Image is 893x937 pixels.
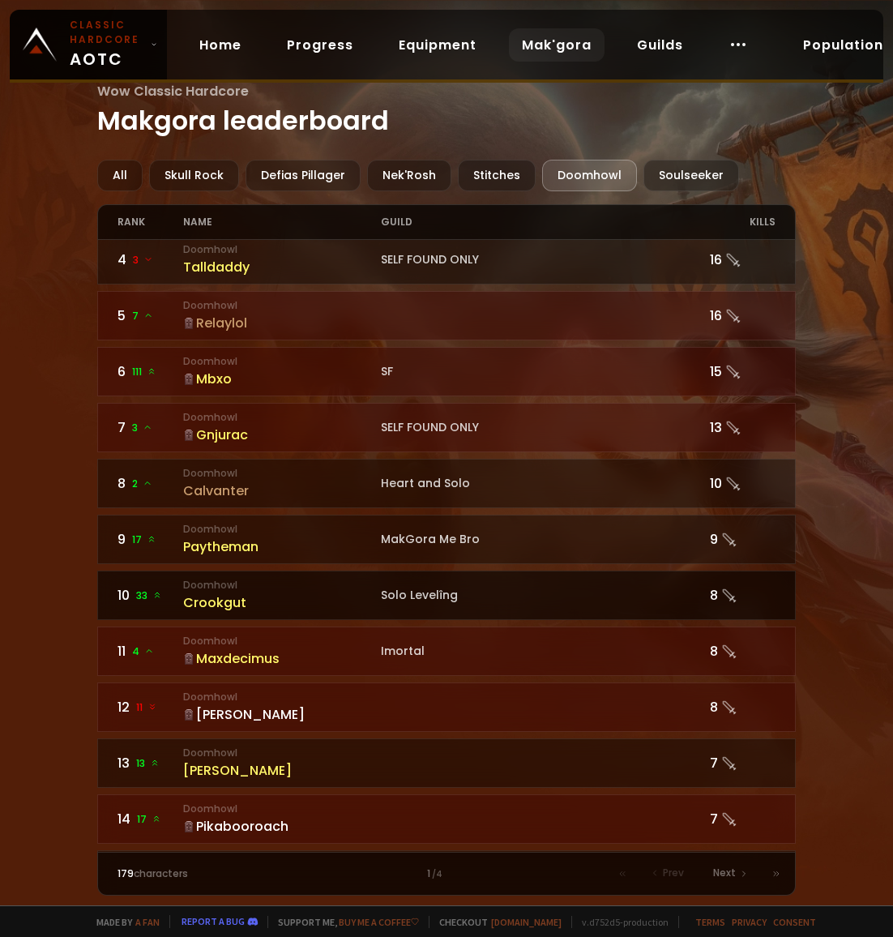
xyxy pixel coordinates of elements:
div: Mbxo [183,369,381,389]
a: 57DoomhowlRelaylol16 [97,291,796,340]
div: 7 [117,417,183,438]
div: SF [381,363,710,380]
div: SELF FOUND ONLY [381,419,710,436]
div: 5 [117,306,183,326]
span: 4 [132,644,154,659]
div: 4 [117,250,183,270]
span: Made by [87,916,160,928]
small: Doomhowl [183,690,381,704]
span: Next [713,866,736,880]
a: 158DoomhowlIwantearsHonestly6 [97,850,796,900]
div: 8 [710,585,775,605]
span: Support me, [267,916,419,928]
div: Nek'Rosh [367,160,451,191]
span: 11 [136,700,157,715]
a: Guilds [624,28,696,62]
div: 8 [117,473,183,494]
span: Checkout [429,916,562,928]
div: Soulseeker [643,160,739,191]
div: 7 [710,753,775,773]
small: Doomhowl [183,242,381,257]
h1: Makgora leaderboard [97,81,796,140]
small: Doomhowl [183,802,381,816]
span: Prev [663,866,684,880]
div: All [97,160,143,191]
div: MakGora Me Bro [381,531,710,548]
div: Defias Pillager [246,160,361,191]
div: Imortal [381,643,710,660]
a: a fan [135,916,160,928]
div: 8 [710,697,775,717]
div: 9 [117,529,183,550]
div: Paytheman [183,537,381,557]
a: 1033 DoomhowlCrookgutSolo Levelîng8 [97,571,796,620]
small: Doomhowl [183,298,381,313]
div: Gnjurac [183,425,381,445]
span: 17 [132,533,156,547]
div: Crookgut [183,593,381,613]
small: Classic Hardcore [70,18,144,47]
span: 7 [132,309,153,323]
a: Mak'gora [509,28,605,62]
div: guild [381,205,710,239]
div: Maxdecimus [183,648,381,669]
small: / 4 [432,868,442,881]
div: Pikabooroach [183,816,381,836]
div: Doomhowl [542,160,637,191]
span: 3 [133,253,153,267]
div: characters [117,866,282,881]
a: Report a bug [182,915,245,927]
div: rank [117,205,183,239]
span: AOTC [70,18,144,71]
div: name [183,205,381,239]
div: Skull Rock [149,160,239,191]
div: 10 [710,473,775,494]
a: 43 DoomhowlTalldaddySELF FOUND ONLY16 [97,235,796,285]
div: Solo Levelîng [381,587,710,604]
span: 33 [136,588,162,603]
div: Stitches [458,160,536,191]
div: Talldaddy [183,257,381,277]
small: Doomhowl [183,746,381,760]
div: 12 [117,697,183,717]
a: Classic HardcoreAOTC [10,10,167,79]
a: 6111 DoomhowlMbxoSF15 [97,347,796,396]
a: 917 DoomhowlPaythemanMakGora Me Bro9 [97,515,796,564]
a: 1417 DoomhowlPikabooroach7 [97,794,796,844]
div: kills [710,205,775,239]
a: 114DoomhowlMaxdecimusImortal8 [97,627,796,676]
div: [PERSON_NAME] [183,760,381,781]
span: 13 [136,756,160,771]
div: 11 [117,641,183,661]
small: Doomhowl [183,410,381,425]
div: 10 [117,585,183,605]
span: v. d752d5 - production [571,916,669,928]
a: 73DoomhowlGnjuracSELF FOUND ONLY13 [97,403,796,452]
div: 15 [710,362,775,382]
div: SELF FOUND ONLY [381,251,710,268]
div: 1 [282,866,611,881]
div: 16 [710,306,775,326]
small: Doomhowl [183,522,381,537]
a: 1211 Doomhowl[PERSON_NAME]8 [97,682,796,732]
span: 17 [137,812,161,827]
span: Wow Classic Hardcore [97,81,796,101]
div: 13 [710,417,775,438]
span: 179 [117,866,134,880]
div: 9 [710,529,775,550]
small: Doomhowl [183,466,381,481]
span: 3 [132,421,152,435]
a: Buy me a coffee [339,916,419,928]
a: Home [186,28,254,62]
small: Doomhowl [183,634,381,648]
div: Heart and Solo [381,475,710,492]
span: 111 [132,365,156,379]
a: 82DoomhowlCalvanterHeart and Solo10 [97,459,796,508]
a: Equipment [386,28,489,62]
div: Relaylol [183,313,381,333]
div: [PERSON_NAME] [183,704,381,725]
div: 8 [710,641,775,661]
a: 1313 Doomhowl[PERSON_NAME]7 [97,738,796,788]
a: Privacy [732,916,767,928]
div: 16 [710,250,775,270]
